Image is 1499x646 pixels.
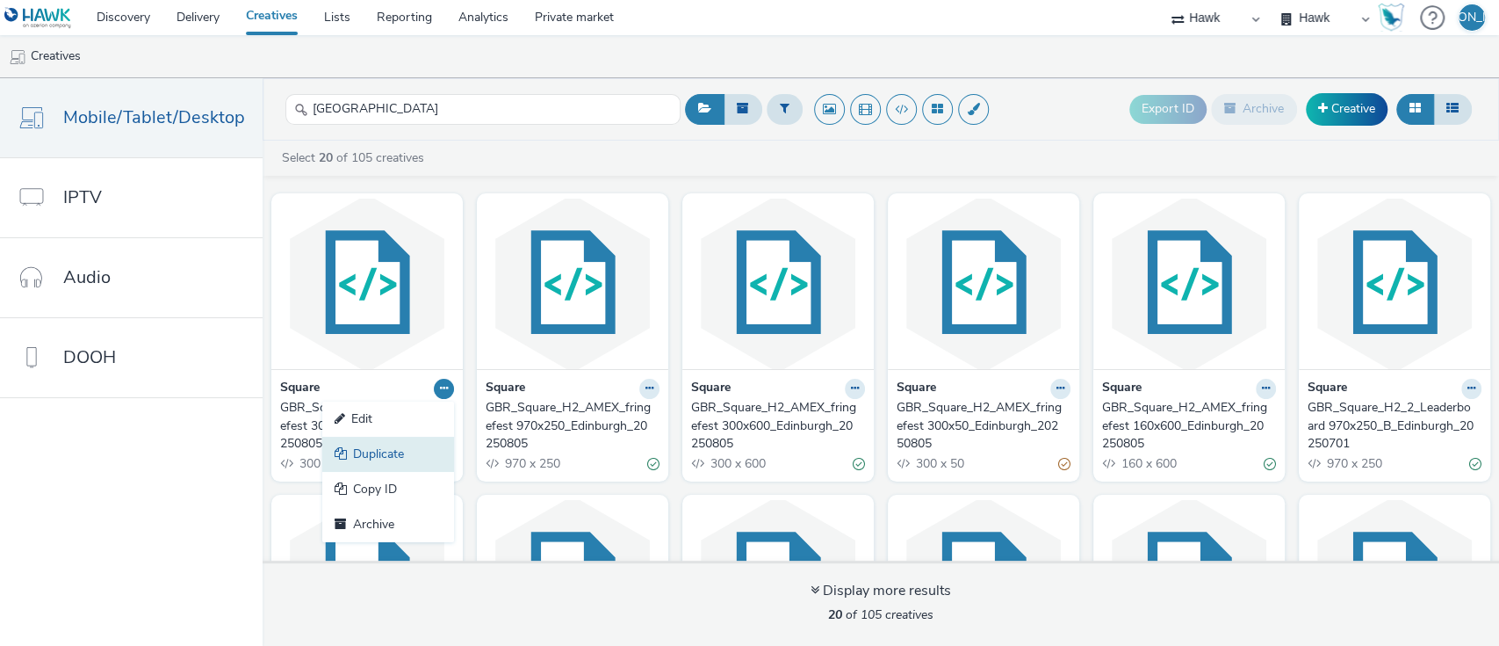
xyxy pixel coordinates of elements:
[828,606,933,623] span: of 105 creatives
[1308,379,1347,399] strong: Square
[280,399,454,453] a: GBR_Square_H2_AMEX_fringefest 300x250_Edinburgh_20250805
[322,402,454,437] a: Edit
[9,48,26,66] img: mobile
[1308,399,1474,453] div: GBR_Square_H2_2_Leaderboard 970x250_B_Edinburgh_20250701
[1211,94,1297,124] button: Archive
[914,455,964,472] span: 300 x 50
[322,437,454,472] a: Duplicate
[1378,4,1404,32] img: Hawk Academy
[1098,198,1280,369] img: GBR_Square_H2_AMEX_fringefest 160x600_Edinburgh_20250805 visual
[691,379,731,399] strong: Square
[828,606,842,623] strong: 20
[276,198,458,369] img: GBR_Square_H2_AMEX_fringefest 300x250_Edinburgh_20250805 visual
[486,399,652,453] div: GBR_Square_H2_AMEX_fringefest 970x250_Edinburgh_20250805
[503,455,560,472] span: 970 x 250
[63,105,245,130] span: Mobile/Tablet/Desktop
[1120,455,1177,472] span: 160 x 600
[1303,198,1486,369] img: GBR_Square_H2_2_Leaderboard 970x250_B_Edinburgh_20250701 visual
[709,455,766,472] span: 300 x 600
[691,399,858,453] div: GBR_Square_H2_AMEX_fringefest 300x600_Edinburgh_20250805
[1396,94,1434,124] button: Grid
[285,94,681,125] input: Search...
[1325,455,1382,472] span: 970 x 250
[1102,379,1142,399] strong: Square
[486,379,525,399] strong: Square
[1129,95,1207,123] button: Export ID
[897,399,1070,453] a: GBR_Square_H2_AMEX_fringefest 300x50_Edinburgh_20250805
[322,472,454,507] a: Copy ID
[691,399,865,453] a: GBR_Square_H2_AMEX_fringefest 300x600_Edinburgh_20250805
[1469,454,1481,473] div: Valid
[687,198,869,369] img: GBR_Square_H2_AMEX_fringefest 300x600_Edinburgh_20250805 visual
[853,454,865,473] div: Valid
[1308,399,1481,453] a: GBR_Square_H2_2_Leaderboard 970x250_B_Edinburgh_20250701
[63,345,116,370] span: DOOH
[322,507,454,542] a: Archive
[811,581,951,601] div: Display more results
[1378,4,1411,32] a: Hawk Academy
[319,149,333,166] strong: 20
[4,7,72,29] img: undefined Logo
[280,149,431,166] a: Select of 105 creatives
[1058,454,1070,473] div: Partially valid
[1264,454,1276,473] div: Valid
[1433,94,1472,124] button: Table
[63,265,111,290] span: Audio
[280,399,447,453] div: GBR_Square_H2_AMEX_fringefest 300x250_Edinburgh_20250805
[892,198,1075,369] img: GBR_Square_H2_AMEX_fringefest 300x50_Edinburgh_20250805 visual
[486,399,659,453] a: GBR_Square_H2_AMEX_fringefest 970x250_Edinburgh_20250805
[1306,93,1387,125] a: Creative
[1102,399,1276,453] a: GBR_Square_H2_AMEX_fringefest 160x600_Edinburgh_20250805
[63,185,102,210] span: IPTV
[1102,399,1269,453] div: GBR_Square_H2_AMEX_fringefest 160x600_Edinburgh_20250805
[647,454,659,473] div: Valid
[280,379,320,399] strong: Square
[897,379,936,399] strong: Square
[897,399,1063,453] div: GBR_Square_H2_AMEX_fringefest 300x50_Edinburgh_20250805
[481,198,664,369] img: GBR_Square_H2_AMEX_fringefest 970x250_Edinburgh_20250805 visual
[298,455,355,472] span: 300 x 250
